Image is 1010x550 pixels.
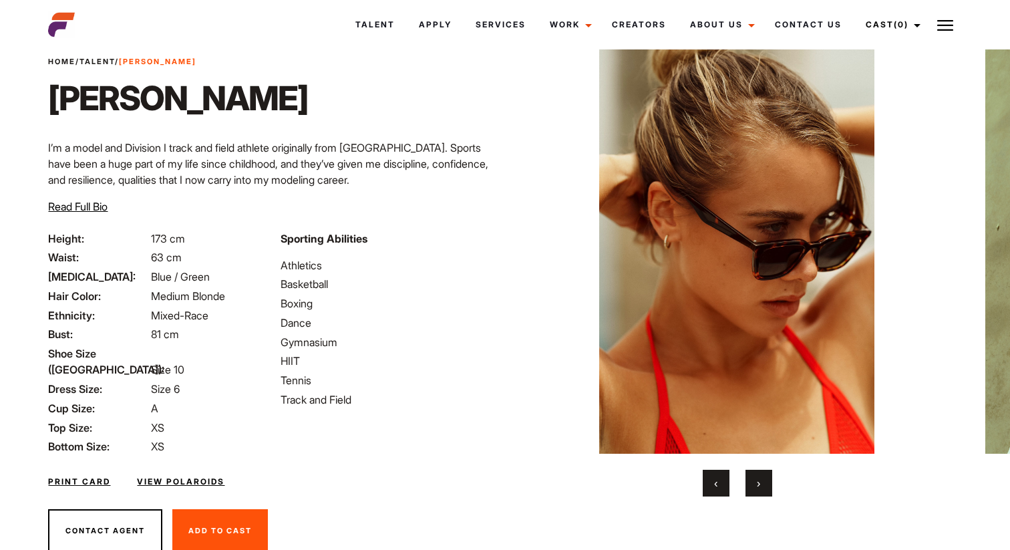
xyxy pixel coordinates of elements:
span: / / [48,56,196,67]
span: Bust: [48,326,148,342]
strong: Sporting Abilities [281,232,367,245]
span: Ethnicity: [48,307,148,323]
span: 63 cm [151,251,182,264]
span: Size 10 [151,363,184,376]
span: Medium Blonde [151,289,225,303]
span: Blue / Green [151,270,210,283]
a: Cast(0) [854,7,929,43]
h1: [PERSON_NAME] [48,78,308,118]
span: Top Size: [48,420,148,436]
span: A [151,402,158,415]
a: Print Card [48,476,110,488]
span: Next [757,476,760,490]
li: Track and Field [281,392,497,408]
li: Athletics [281,257,497,273]
span: [MEDICAL_DATA]: [48,269,148,285]
span: Cup Size: [48,400,148,416]
span: (0) [894,19,908,29]
span: 173 cm [151,232,185,245]
span: Mixed-Race [151,309,208,322]
a: About Us [678,7,763,43]
span: Previous [714,476,717,490]
a: Talent [343,7,407,43]
a: Home [48,57,75,66]
span: Height: [48,231,148,247]
a: Apply [407,7,464,43]
span: Hair Color: [48,288,148,304]
span: Bottom Size: [48,438,148,454]
span: Read Full Bio [48,200,108,213]
span: Shoe Size ([GEOGRAPHIC_DATA]): [48,346,148,378]
a: Contact Us [763,7,854,43]
span: XS [151,421,164,434]
a: Talent [79,57,115,66]
li: HIIT [281,353,497,369]
span: Add To Cast [188,526,252,535]
span: Size 6 [151,382,180,396]
a: Services [464,7,538,43]
a: Creators [600,7,678,43]
li: Boxing [281,295,497,311]
a: Work [538,7,600,43]
li: Dance [281,315,497,331]
img: Burger icon [937,17,953,33]
span: 81 cm [151,327,179,341]
li: Gymnasium [281,334,497,350]
strong: [PERSON_NAME] [119,57,196,66]
p: I’m a model and Division I track and field athlete originally from [GEOGRAPHIC_DATA]. Sports have... [48,140,497,188]
li: Basketball [281,276,497,292]
li: Tennis [281,372,497,388]
span: Dress Size: [48,381,148,397]
button: Read Full Bio [48,198,108,215]
span: Waist: [48,249,148,265]
a: View Polaroids [137,476,224,488]
span: XS [151,440,164,453]
img: cropped-aefm-brand-fav-22-square.png [48,11,75,38]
